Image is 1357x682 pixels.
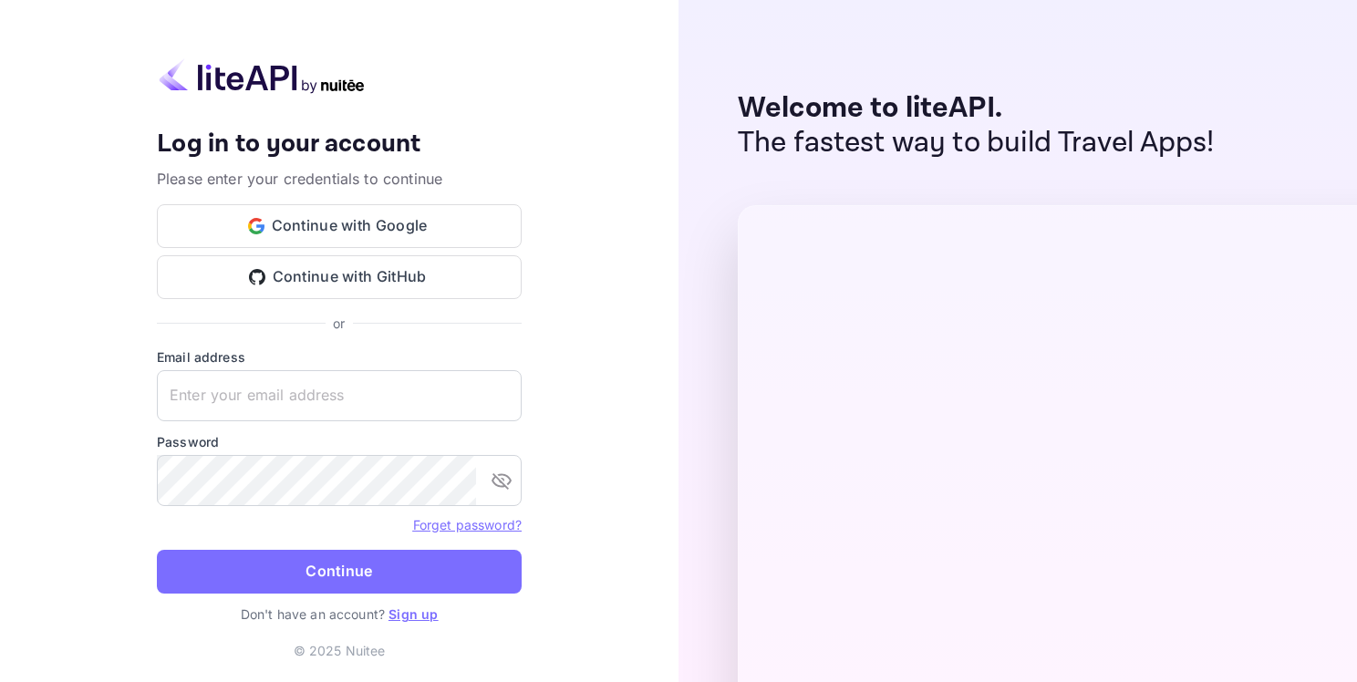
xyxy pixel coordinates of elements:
input: Enter your email address [157,370,522,421]
label: Email address [157,347,522,367]
p: or [333,314,345,333]
a: Sign up [388,606,438,622]
a: Forget password? [413,517,522,532]
a: Forget password? [413,515,522,533]
p: Don't have an account? [157,604,522,624]
p: © 2025 Nuitee [294,641,386,660]
label: Password [157,432,522,451]
p: The fastest way to build Travel Apps! [738,126,1215,160]
img: liteapi [157,58,367,94]
p: Welcome to liteAPI. [738,91,1215,126]
button: Continue [157,550,522,594]
button: Continue with Google [157,204,522,248]
button: toggle password visibility [483,462,520,499]
p: Please enter your credentials to continue [157,168,522,190]
h4: Log in to your account [157,129,522,160]
button: Continue with GitHub [157,255,522,299]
